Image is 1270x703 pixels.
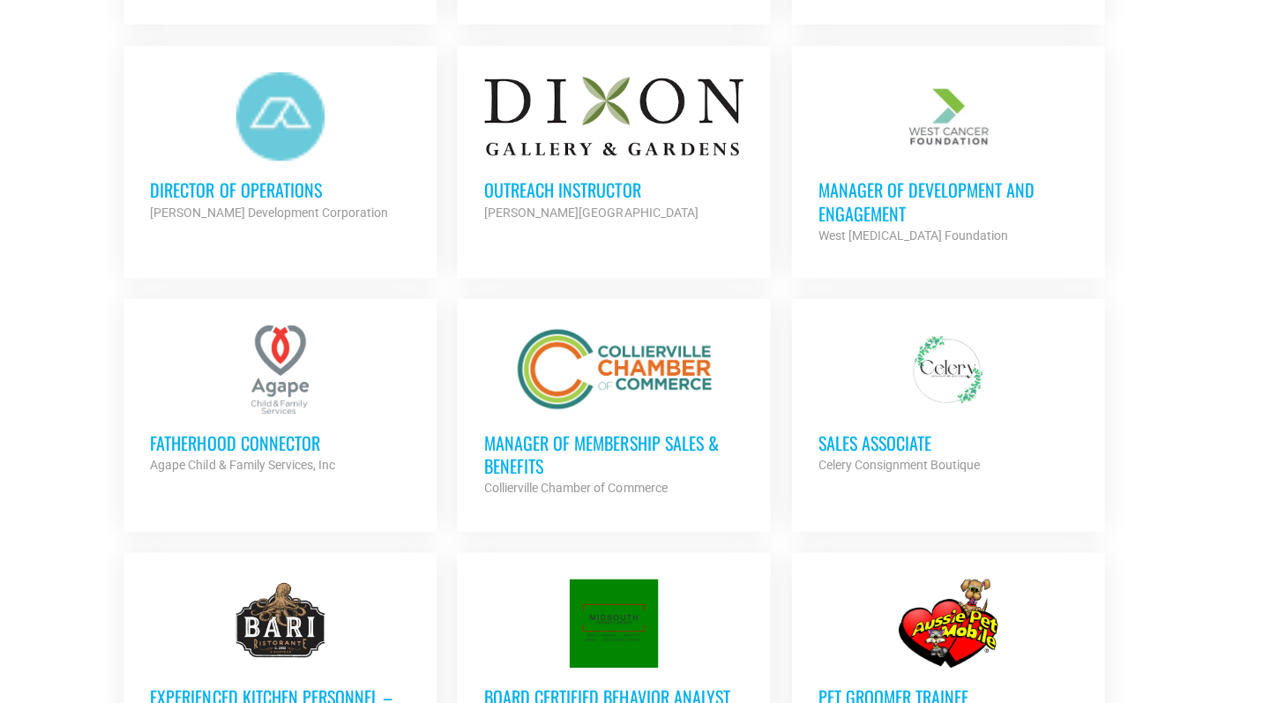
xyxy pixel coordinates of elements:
[125,300,437,503] a: Fatherhood Connector Agape Child & Family Services, Inc
[791,48,1103,273] a: Manager of Development and Engagement West [MEDICAL_DATA] Foundation
[484,206,698,221] strong: [PERSON_NAME][GEOGRAPHIC_DATA]
[458,48,770,251] a: Outreach Instructor [PERSON_NAME][GEOGRAPHIC_DATA]
[818,180,1077,226] h3: Manager of Development and Engagement
[818,459,979,473] strong: Celery Consignment Boutique
[484,180,743,203] h3: Outreach Instructor
[458,300,770,526] a: Manager of Membership Sales & Benefits Collierville Chamber of Commerce
[484,482,667,496] strong: Collierville Chamber of Commerce
[152,432,411,455] h3: Fatherhood Connector
[125,48,437,251] a: Director of Operations [PERSON_NAME] Development Corporation
[818,432,1077,455] h3: Sales Associate
[152,180,411,203] h3: Director of Operations
[152,459,336,473] strong: Agape Child & Family Services, Inc
[818,229,1007,243] strong: West [MEDICAL_DATA] Foundation
[152,206,389,221] strong: [PERSON_NAME] Development Corporation
[791,300,1103,503] a: Sales Associate Celery Consignment Boutique
[484,432,743,478] h3: Manager of Membership Sales & Benefits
